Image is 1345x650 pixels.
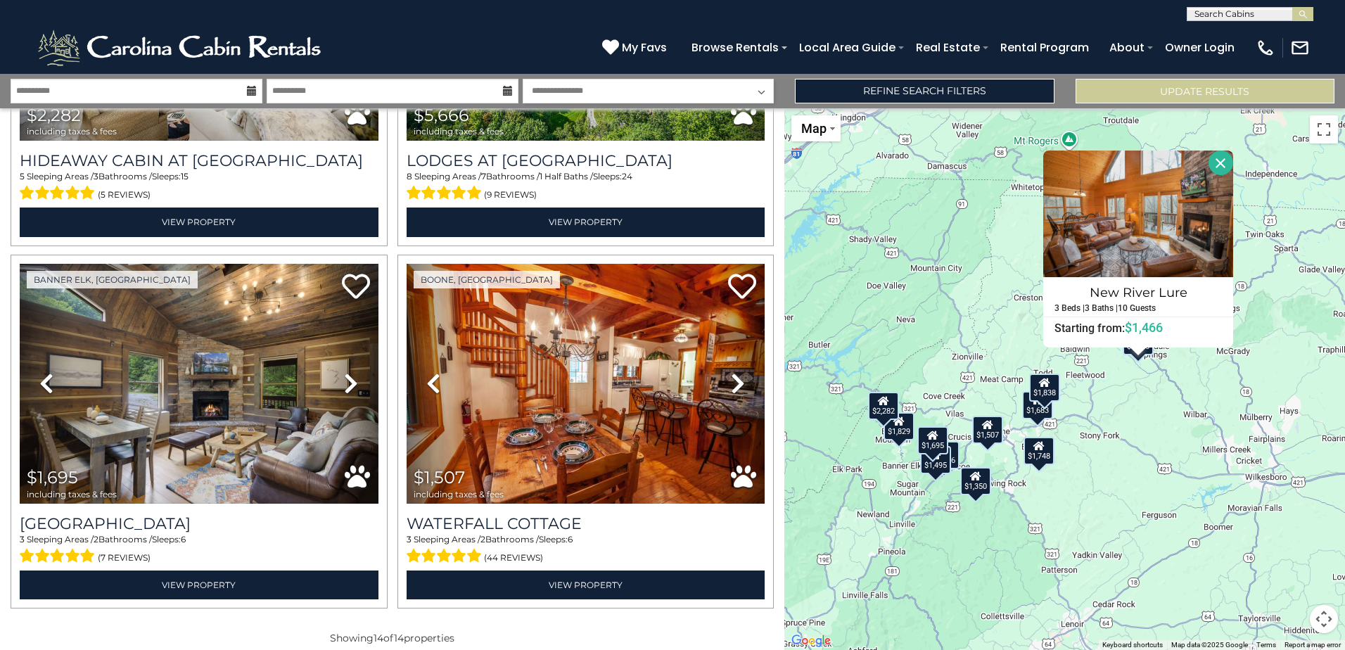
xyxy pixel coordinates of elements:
[801,121,827,136] span: Map
[407,151,765,170] h3: Lodges at Eagle Ridge
[684,35,786,60] a: Browse Rentals
[791,115,841,141] button: Change map style
[1043,151,1233,277] img: New River Lure
[1290,38,1310,58] img: mail-regular-white.png
[1043,277,1233,336] a: New River Lure 3 Beds | 3 Baths | 10 Guests Starting from:$1,466
[972,416,1003,444] div: $1,507
[27,271,198,288] a: Banner Elk, [GEOGRAPHIC_DATA]
[1171,641,1248,649] span: Map data ©2025 Google
[788,632,834,650] img: Google
[788,632,834,650] a: Open this area in Google Maps (opens a new window)
[909,35,987,60] a: Real Estate
[868,392,899,420] div: $2,282
[795,79,1054,103] a: Refine Search Filters
[1054,304,1085,313] h5: 3 Beds |
[414,127,504,136] span: including taxes & fees
[20,533,378,567] div: Sleeping Areas / Bathrooms / Sleeps:
[181,534,186,544] span: 6
[394,632,404,644] span: 14
[1125,320,1163,335] span: $1,466
[20,514,378,533] h3: Eagle Ridge Creek
[181,171,189,181] span: 15
[1102,640,1163,650] button: Keyboard shortcuts
[1076,79,1334,103] button: Update Results
[1024,437,1054,465] div: $1,748
[20,264,378,504] img: thumbnail_164725115.jpeg
[484,549,543,567] span: (44 reviews)
[407,571,765,599] a: View Property
[1285,641,1341,649] a: Report a map error
[1256,38,1275,58] img: phone-regular-white.png
[1209,151,1233,175] button: Close
[1102,35,1152,60] a: About
[20,514,378,533] a: [GEOGRAPHIC_DATA]
[1085,304,1118,313] h5: 3 Baths |
[622,171,632,181] span: 24
[342,272,370,302] a: Add to favorites
[27,467,78,487] span: $1,695
[622,39,667,56] span: My Favs
[407,533,765,567] div: Sleeping Areas / Bathrooms / Sleeps:
[414,467,465,487] span: $1,507
[407,514,765,533] a: Waterfall Cottage
[993,35,1096,60] a: Rental Program
[480,534,485,544] span: 2
[98,186,151,204] span: (5 reviews)
[414,490,504,499] span: including taxes & fees
[1118,304,1156,313] h5: 10 Guests
[920,446,951,474] div: $1,495
[20,171,25,181] span: 5
[20,151,378,170] h3: Hideaway Cabin at Buckeye Creek
[1044,321,1232,335] h6: Starting from:
[35,27,327,69] img: White-1-2.png
[960,467,991,495] div: $1,350
[602,39,670,57] a: My Favs
[407,151,765,170] a: Lodges at [GEOGRAPHIC_DATA]
[917,426,948,454] div: $1,695
[1310,115,1338,144] button: Toggle fullscreen view
[1310,605,1338,633] button: Map camera controls
[1256,641,1276,649] a: Terms (opens in new tab)
[11,631,774,645] p: Showing of properties
[407,208,765,236] a: View Property
[414,271,560,288] a: Boone, [GEOGRAPHIC_DATA]
[728,272,756,302] a: Add to favorites
[20,534,25,544] span: 3
[481,171,486,181] span: 7
[884,412,914,440] div: $1,829
[20,170,378,204] div: Sleeping Areas / Bathrooms / Sleeps:
[568,534,573,544] span: 6
[20,151,378,170] a: Hideaway Cabin at [GEOGRAPHIC_DATA]
[407,264,765,504] img: thumbnail_163266579.jpeg
[414,105,469,125] span: $5,666
[1029,374,1060,402] div: $1,838
[94,171,98,181] span: 3
[407,171,412,181] span: 8
[484,186,537,204] span: (9 reviews)
[1044,281,1232,304] h4: New River Lure
[407,534,412,544] span: 3
[27,490,117,499] span: including taxes & fees
[94,534,98,544] span: 2
[1158,35,1242,60] a: Owner Login
[792,35,903,60] a: Local Area Guide
[27,105,81,125] span: $2,282
[1021,391,1052,419] div: $1,683
[20,571,378,599] a: View Property
[27,127,117,136] span: including taxes & fees
[407,170,765,204] div: Sleeping Areas / Bathrooms / Sleeps:
[98,549,151,567] span: (7 reviews)
[374,632,383,644] span: 14
[20,208,378,236] a: View Property
[540,171,593,181] span: 1 Half Baths /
